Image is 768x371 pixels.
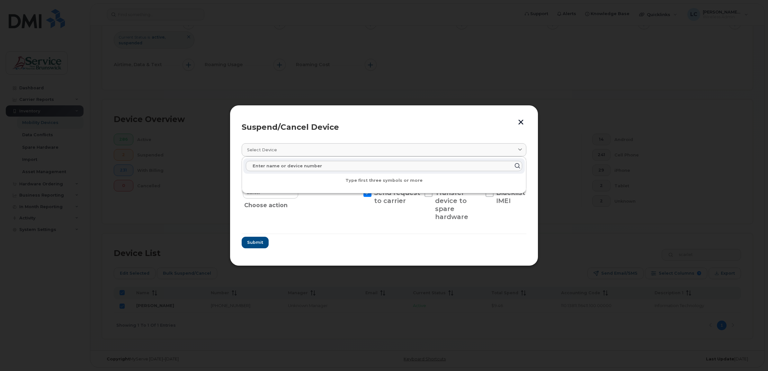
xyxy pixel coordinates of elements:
button: Submit [242,237,269,248]
span: Send request to carrier [374,189,420,205]
div: Suspend/Cancel Device [242,123,526,131]
a: Select device [242,143,526,156]
p: Type first three symbols or more [243,176,525,185]
span: Select device [247,147,277,153]
input: Enter name or device number [246,161,522,171]
span: Blacklist IMEI [496,189,525,205]
span: Transfer device to spare hardware [435,189,468,221]
span: Submit [247,239,263,245]
div: Choose action [244,198,299,210]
